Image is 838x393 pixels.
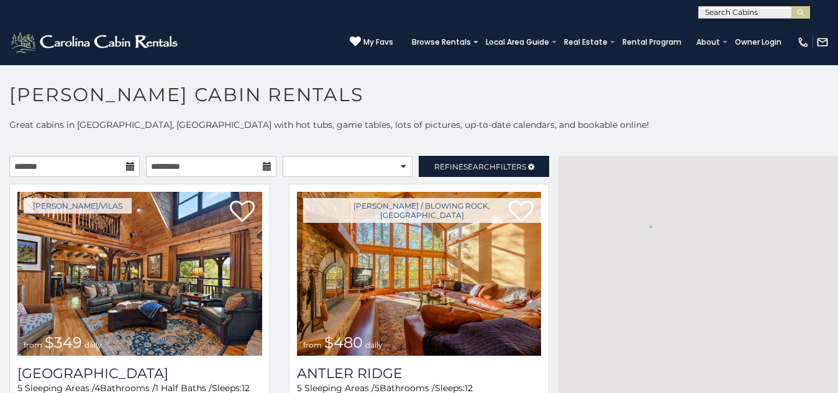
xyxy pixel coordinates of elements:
span: $349 [45,333,82,351]
a: Add to favorites [230,199,255,225]
a: Rental Program [616,34,688,51]
span: Search [463,162,496,171]
img: Antler Ridge [297,192,542,356]
a: My Favs [350,36,393,48]
a: [PERSON_NAME] / Blowing Rock, [GEOGRAPHIC_DATA] [303,198,542,223]
a: RefineSearchFilters [419,156,549,177]
img: Diamond Creek Lodge [17,192,262,356]
img: mail-regular-white.png [816,36,829,48]
a: Owner Login [729,34,788,51]
a: Diamond Creek Lodge from $349 daily [17,192,262,356]
span: Refine Filters [434,162,526,171]
span: from [303,340,322,350]
a: [GEOGRAPHIC_DATA] [17,365,262,382]
a: Browse Rentals [406,34,477,51]
span: daily [365,340,383,350]
a: About [690,34,726,51]
img: phone-regular-white.png [797,36,809,48]
a: Real Estate [558,34,614,51]
h3: Diamond Creek Lodge [17,365,262,382]
span: $480 [324,333,363,351]
span: My Favs [363,37,393,48]
a: Antler Ridge [297,365,542,382]
a: Local Area Guide [480,34,555,51]
span: from [24,340,42,350]
a: Antler Ridge from $480 daily [297,192,542,356]
img: White-1-2.png [9,30,181,55]
a: [PERSON_NAME]/Vilas [24,198,132,214]
span: daily [84,340,102,350]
